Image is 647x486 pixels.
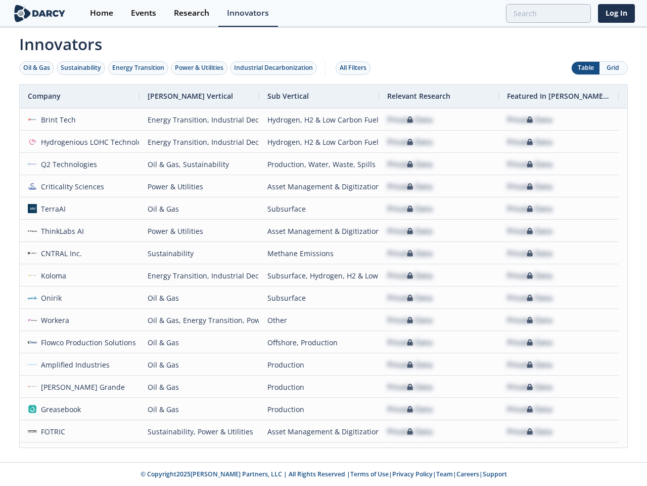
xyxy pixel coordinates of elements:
[387,332,433,353] div: Private Data
[387,176,433,197] div: Private Data
[148,309,251,331] div: Oil & Gas, Energy Transition, Power & Utilities
[28,271,37,280] img: 27540aad-f8b7-4d29-9f20-5d378d121d15
[148,242,251,264] div: Sustainability
[507,309,552,331] div: Private Data
[387,421,433,442] div: Private Data
[507,443,552,465] div: Private Data
[267,91,309,101] span: Sub Vertical
[387,309,433,331] div: Private Data
[37,332,136,353] div: Flowco Production Solutions
[28,115,37,124] img: f06b7f28-bf61-405b-8dcc-f856dcd93083
[171,61,227,75] button: Power & Utilities
[37,176,105,197] div: Criticality Sciences
[387,376,433,398] div: Private Data
[267,131,371,153] div: Hydrogen, H2 & Low Carbon Fuels
[28,382,37,391] img: 1673545069310-mg.jpg
[387,109,433,131] div: Private Data
[37,287,62,309] div: Onirik
[507,91,611,101] span: Featured In [PERSON_NAME] Live
[267,332,371,353] div: Offshore, Production
[37,354,110,376] div: Amplified Industries
[507,242,552,264] div: Private Data
[507,220,552,242] div: Private Data
[572,62,599,74] button: Table
[148,354,251,376] div: Oil & Gas
[387,131,433,153] div: Private Data
[350,470,389,478] a: Terms of Use
[507,398,552,420] div: Private Data
[267,287,371,309] div: Subsurface
[28,360,37,369] img: 975fd072-4f33-424c-bfc0-4ca45b1e322c
[37,421,66,442] div: FOTRIC
[37,153,98,175] div: Q2 Technologies
[90,9,113,17] div: Home
[175,63,223,72] div: Power & Utilities
[28,182,37,191] img: f59c13b7-8146-4c0f-b540-69d0cf6e4c34
[28,404,37,414] img: greasebook.com.png
[267,242,371,264] div: Methane Emissions
[336,61,371,75] button: All Filters
[37,309,70,331] div: Workera
[599,62,627,74] button: Grid
[148,287,251,309] div: Oil & Gas
[148,198,251,220] div: Oil & Gas
[37,109,76,131] div: Brint Tech
[37,198,66,220] div: TerraAI
[37,376,125,398] div: [PERSON_NAME] Grande
[148,332,251,353] div: Oil & Gas
[387,443,433,465] div: Private Data
[23,63,50,72] div: Oil & Gas
[148,421,251,442] div: Sustainability, Power & Utilities
[37,443,90,465] div: Atomic47 Labs
[267,265,371,287] div: Subsurface, Hydrogen, H2 & Low Carbon Fuels
[387,265,433,287] div: Private Data
[12,28,635,56] span: Innovators
[507,109,552,131] div: Private Data
[28,315,37,325] img: a6a7813e-09ba-43d3-9dde-1ade15d6a3a4
[507,332,552,353] div: Private Data
[108,61,168,75] button: Energy Transition
[507,131,552,153] div: Private Data
[37,220,84,242] div: ThinkLabs AI
[598,4,635,23] a: Log In
[148,131,251,153] div: Energy Transition, Industrial Decarbonization
[267,220,371,242] div: Asset Management & Digitization
[28,427,37,436] img: e41a9aca-1af1-479c-9b99-414026293702
[148,443,251,465] div: Power & Utilities
[234,63,313,72] div: Industrial Decarbonization
[387,153,433,175] div: Private Data
[387,398,433,420] div: Private Data
[267,198,371,220] div: Subsurface
[387,242,433,264] div: Private Data
[148,176,251,197] div: Power & Utilities
[28,204,37,213] img: a0df43f8-31b4-4ea9-a991-6b2b5c33d24c
[340,63,366,72] div: All Filters
[507,421,552,442] div: Private Data
[19,61,54,75] button: Oil & Gas
[507,287,552,309] div: Private Data
[506,4,591,23] input: Advanced Search
[267,176,371,197] div: Asset Management & Digitization
[387,287,433,309] div: Private Data
[507,376,552,398] div: Private Data
[387,354,433,376] div: Private Data
[37,398,81,420] div: Greasebook
[267,153,371,175] div: Production, Water, Waste, Spills
[267,376,371,398] div: Production
[112,63,164,72] div: Energy Transition
[436,470,453,478] a: Team
[37,131,156,153] div: Hydrogenious LOHC Technologies
[507,354,552,376] div: Private Data
[507,198,552,220] div: Private Data
[28,226,37,235] img: cea6cb8d-c661-4e82-962b-34554ec2b6c9
[227,9,269,17] div: Innovators
[28,293,37,302] img: 59af668a-fbed-4df3-97e9-ea1e956a6472
[148,109,251,131] div: Energy Transition, Industrial Decarbonization
[28,249,37,258] img: 8ac11fb0-5ce6-4062-9e23-88b7456ac0af
[14,470,633,479] p: © Copyright 2025 [PERSON_NAME] Partners, LLC | All Rights Reserved | | | | |
[148,265,251,287] div: Energy Transition, Industrial Decarbonization, Oil & Gas
[267,354,371,376] div: Production
[387,91,450,101] span: Relevant Research
[148,153,251,175] div: Oil & Gas, Sustainability
[267,398,371,420] div: Production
